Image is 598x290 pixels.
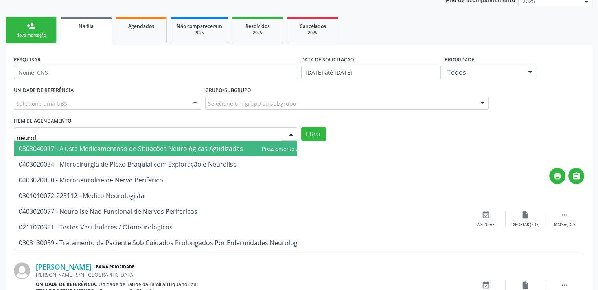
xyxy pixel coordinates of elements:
[177,30,222,36] div: 2025
[99,281,197,288] span: Unidade de Saude da Familia Tuquanduba
[36,262,92,271] a: [PERSON_NAME]
[128,23,154,29] span: Agendados
[245,23,270,29] span: Resolvidos
[19,223,173,231] span: 0211070351 - Testes Vestibulares / Otoneurologicos
[293,30,332,36] div: 2025
[560,211,569,219] i: 
[208,99,296,108] span: Selecione um grupo ou subgrupo
[554,222,575,228] div: Mais ações
[14,115,72,127] label: Item de agendamento
[19,176,163,184] span: 0403020050 - Microneurolise de Nervo Periferico
[572,172,581,180] i: 
[94,263,136,271] span: Baixa Prioridade
[301,66,441,79] input: Selecione um intervalo
[521,281,530,290] i: insert_drive_file
[177,23,222,29] span: Não compareceram
[19,144,243,153] span: 0303040017 - Ajuste Medicamentoso de Situações Neurológicas Agudizadas
[445,53,474,66] label: Prioridade
[19,160,237,169] span: 0403020034 - Microcirurgia de Plexo Braquial com Exploração e Neurolise
[482,211,490,219] i: event_available
[301,127,326,141] button: Filtrar
[17,99,67,108] span: Selecione uma UBS
[301,53,354,66] label: DATA DE SOLICITAÇÃO
[79,23,94,29] span: Na fila
[568,168,584,184] button: 
[447,68,521,76] span: Todos
[238,30,277,36] div: 2025
[300,23,326,29] span: Cancelados
[36,272,466,278] div: [PERSON_NAME], S/N, [GEOGRAPHIC_DATA]
[27,22,35,30] div: person_add
[14,53,40,66] label: PESQUISAR
[549,168,565,184] button: print
[511,222,539,228] div: Exportar (PDF)
[553,172,562,180] i: print
[482,281,490,290] i: event_available
[14,84,74,97] label: UNIDADE DE REFERÊNCIA
[14,66,297,79] input: Nome, CNS
[36,281,97,288] b: Unidade de referência:
[521,211,530,219] i: insert_drive_file
[477,222,495,228] div: Agendar
[17,130,281,146] input: Selecionar procedimento
[19,239,309,247] span: 0303130059 - Tratamento de Paciente Sob Cuidados Prolongados Por Enfermidades Neurologicas
[11,32,51,38] div: Nova marcação
[560,281,569,290] i: 
[19,191,144,200] span: 0301010072-225112 - Médico Neurologista
[205,84,251,97] label: Grupo/Subgrupo
[19,207,197,216] span: 0403020077 - Neurolise Nao Funcional de Nervos Perifericos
